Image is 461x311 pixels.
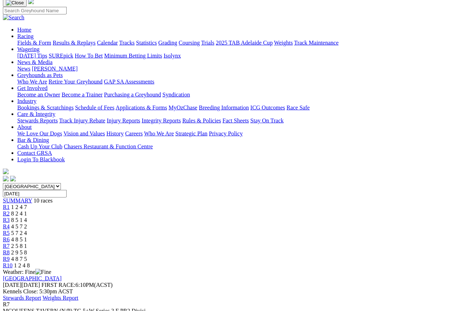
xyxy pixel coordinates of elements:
span: 2 9 5 8 [11,249,27,256]
span: 6:10PM(ACST) [41,282,113,288]
a: SUREpick [49,53,73,59]
a: Stewards Reports [17,117,58,124]
a: Stewards Report [3,295,41,301]
a: Weights [274,40,293,46]
div: About [17,130,458,137]
a: Home [17,27,31,33]
input: Select date [3,190,67,197]
span: 8 5 1 4 [11,217,27,223]
span: 10 races [33,197,53,204]
span: R3 [3,217,10,223]
a: Track Maintenance [294,40,339,46]
a: Cash Up Your Club [17,143,62,150]
a: Schedule of Fees [75,105,114,111]
a: Coursing [179,40,200,46]
a: Isolynx [164,53,181,59]
a: Get Involved [17,85,48,91]
a: Industry [17,98,36,104]
a: Rules & Policies [182,117,221,124]
a: Results & Replays [53,40,95,46]
a: Fact Sheets [223,117,249,124]
input: Search [3,7,67,14]
div: Bar & Dining [17,143,458,150]
a: Vision and Values [63,130,105,137]
a: Bar & Dining [17,137,49,143]
a: How To Bet [75,53,103,59]
a: Injury Reports [107,117,140,124]
a: Care & Integrity [17,111,55,117]
a: R10 [3,262,13,268]
a: [DATE] Tips [17,53,47,59]
img: twitter.svg [10,176,16,182]
a: SUMMARY [3,197,32,204]
a: Integrity Reports [142,117,181,124]
a: 2025 TAB Adelaide Cup [216,40,273,46]
a: R5 [3,230,10,236]
a: GAP SA Assessments [104,79,155,85]
a: Become an Owner [17,92,60,98]
a: R9 [3,256,10,262]
div: News & Media [17,66,458,72]
span: 4 5 7 2 [11,223,27,230]
a: Calendar [97,40,118,46]
div: Racing [17,40,458,46]
a: Applications & Forms [116,105,167,111]
div: Kennels Close: 5:30pm ACST [3,288,458,295]
a: Strategic Plan [175,130,207,137]
a: R4 [3,223,10,230]
a: Stay On Track [250,117,283,124]
a: Careers [125,130,143,137]
a: R8 [3,249,10,256]
a: Privacy Policy [209,130,243,137]
a: Racing [17,33,33,39]
a: [PERSON_NAME] [32,66,77,72]
div: Industry [17,105,458,111]
a: Minimum Betting Limits [104,53,162,59]
a: Wagering [17,46,40,52]
a: Login To Blackbook [17,156,65,163]
a: Weights Report [42,295,79,301]
a: R6 [3,236,10,243]
a: Breeding Information [199,105,249,111]
div: Get Involved [17,92,458,98]
span: 4 8 5 1 [11,236,27,243]
a: R2 [3,210,10,217]
a: Contact GRSA [17,150,52,156]
a: [GEOGRAPHIC_DATA] [3,275,62,281]
div: Wagering [17,53,458,59]
a: Become a Trainer [62,92,103,98]
span: R7 [3,301,10,307]
span: Weather: Fine [3,269,51,275]
a: ICG Outcomes [250,105,285,111]
a: We Love Our Dogs [17,130,62,137]
img: Fine [35,269,51,275]
a: Who We Are [144,130,174,137]
a: Chasers Restaurant & Function Centre [64,143,153,150]
span: R7 [3,243,10,249]
span: 1 2 4 7 [11,204,27,210]
a: Greyhounds as Pets [17,72,63,78]
a: About [17,124,32,130]
img: Search [3,14,24,21]
span: [DATE] [3,282,22,288]
a: Retire Your Greyhound [49,79,103,85]
a: MyOzChase [169,105,197,111]
span: 4 8 7 5 [11,256,27,262]
div: Care & Integrity [17,117,458,124]
a: Race Safe [286,105,309,111]
a: Tracks [119,40,135,46]
a: Who We Are [17,79,47,85]
span: 8 2 4 1 [11,210,27,217]
a: History [106,130,124,137]
a: Syndication [162,92,190,98]
a: R1 [3,204,10,210]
